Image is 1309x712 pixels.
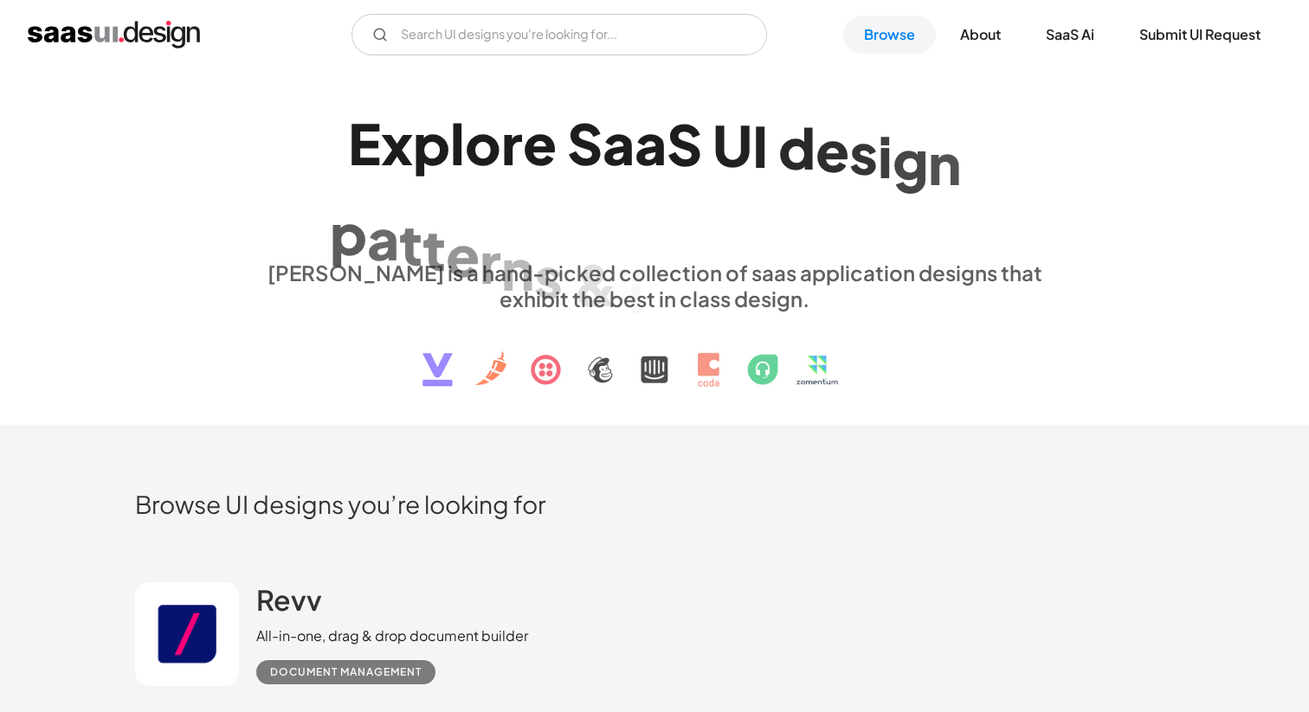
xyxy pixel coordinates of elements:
div: [PERSON_NAME] is a hand-picked collection of saas application designs that exhibit the best in cl... [256,260,1053,311]
a: Revv [256,582,322,625]
div: t [399,210,422,277]
a: Submit UI Request [1119,16,1281,54]
div: n [501,235,534,302]
a: About [939,16,1022,54]
div: U [713,111,752,177]
div: i [878,122,893,189]
div: e [816,116,849,183]
div: E [348,110,381,176]
div: i [629,260,643,326]
div: All-in-one, drag & drop document builder [256,625,528,646]
div: x [381,110,413,176]
div: I [752,112,768,179]
form: Email Form [351,14,767,55]
div: r [501,110,523,176]
a: Browse [843,16,936,54]
div: l [450,110,465,176]
div: Document Management [270,662,422,683]
div: a [635,110,667,176]
div: t [422,216,446,283]
div: e [446,222,480,289]
div: e [523,110,557,176]
div: S [567,110,603,176]
img: text, icon, saas logo [392,311,917,401]
div: d [778,114,816,181]
div: p [413,110,450,176]
div: n [928,130,961,196]
div: o [465,110,501,176]
div: r [480,228,501,295]
div: s [534,243,563,310]
div: S [667,110,702,176]
a: SaaS Ai [1025,16,1115,54]
input: Search UI designs you're looking for... [351,14,767,55]
div: p [330,200,367,266]
h1: Explore SaaS UI design patterns & interactions. [256,110,1053,243]
div: g [893,125,928,192]
div: a [603,110,635,176]
h2: Browse UI designs you’re looking for [135,489,1174,519]
a: home [28,21,200,48]
div: & [573,251,618,318]
div: s [849,119,878,185]
h2: Revv [256,582,322,617]
div: a [367,205,399,272]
